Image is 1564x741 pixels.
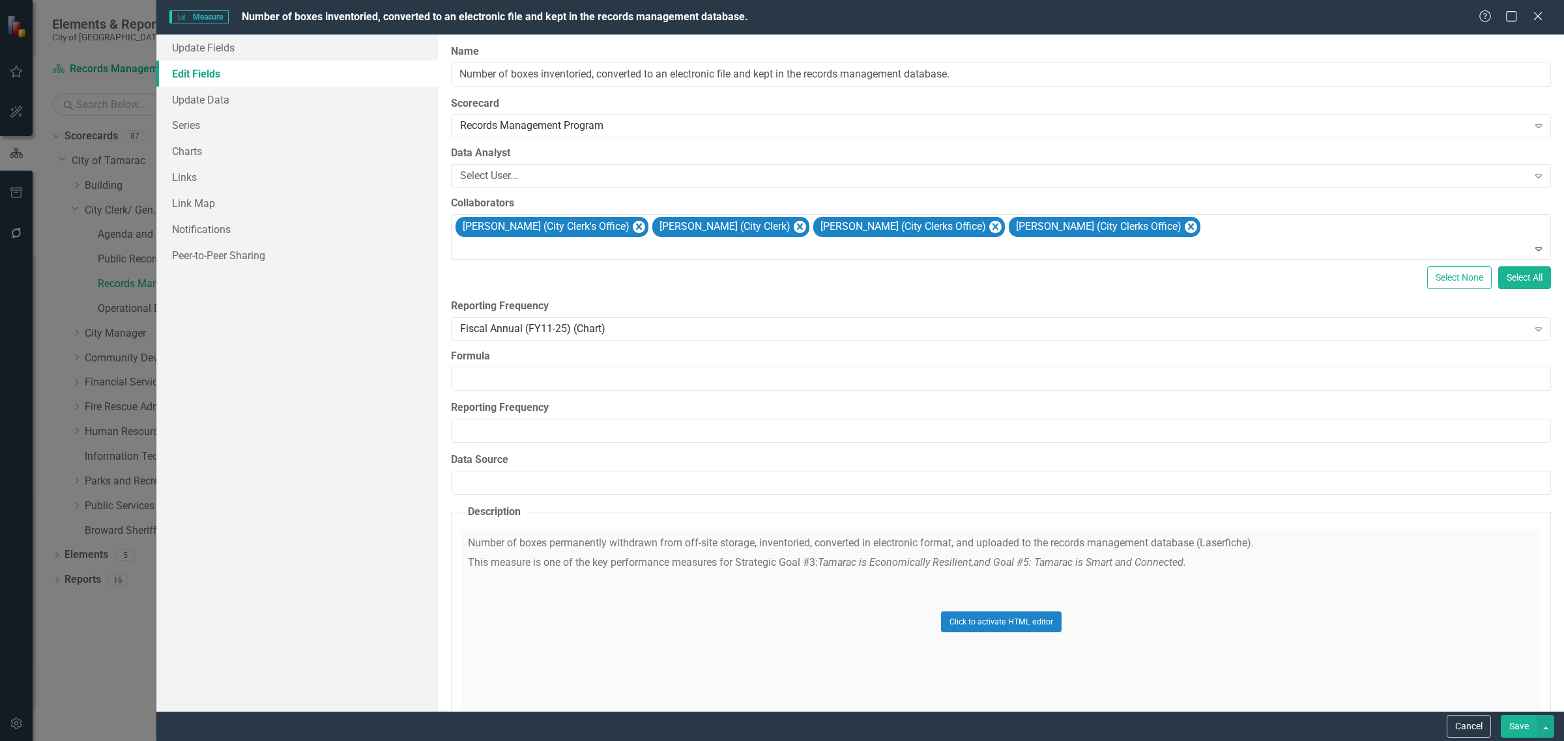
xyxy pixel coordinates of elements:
[941,611,1062,632] button: Click to activate HTML editor
[451,146,1551,161] label: Data Analyst
[156,112,438,138] a: Series
[156,164,438,190] a: Links
[989,221,1002,233] div: Remove Ann Marie Gordon (City Clerks Office)
[1498,266,1551,289] button: Select All
[451,400,1551,415] label: Reporting Frequency
[460,321,1528,336] div: Fiscal Annual (FY11-25) (Chart)
[460,119,1528,133] div: Records Management Program
[1501,715,1537,738] button: Save
[459,217,631,236] div: [PERSON_NAME] (City Clerk's Office)
[156,216,438,242] a: Notifications
[451,453,1551,468] label: Data Source
[460,169,1528,184] div: Select User...
[1427,266,1492,289] button: Select None
[1447,715,1491,738] button: Cancel
[1012,217,1183,236] div: [PERSON_NAME] (City Clerks Office)
[156,190,438,216] a: Link Map
[451,63,1551,87] input: Measure Name
[242,10,748,23] span: Number of boxes inventoried, converted to an electronic file and kept in the records management d...
[156,87,438,113] a: Update Data
[156,242,438,268] a: Peer-to-Peer Sharing
[656,217,792,236] div: [PERSON_NAME] (City Clerk)
[1185,221,1197,233] div: Remove Nakia Smith (City Clerks Office)
[461,505,527,520] legend: Description
[156,138,438,164] a: Charts
[451,96,1551,111] label: Scorecard
[794,221,806,233] div: Remove Kimberly Dillon (City Clerk)
[169,10,229,23] span: Measure
[451,299,1551,314] label: Reporting Frequency
[156,61,438,87] a: Edit Fields
[817,217,988,236] div: [PERSON_NAME] (City Clerks Office)
[156,35,438,61] a: Update Fields
[633,221,645,233] div: Remove MONICA BARROS (City Clerk's Office)
[451,196,1551,211] label: Collaborators
[451,44,1551,59] label: Name
[451,349,1551,364] label: Formula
